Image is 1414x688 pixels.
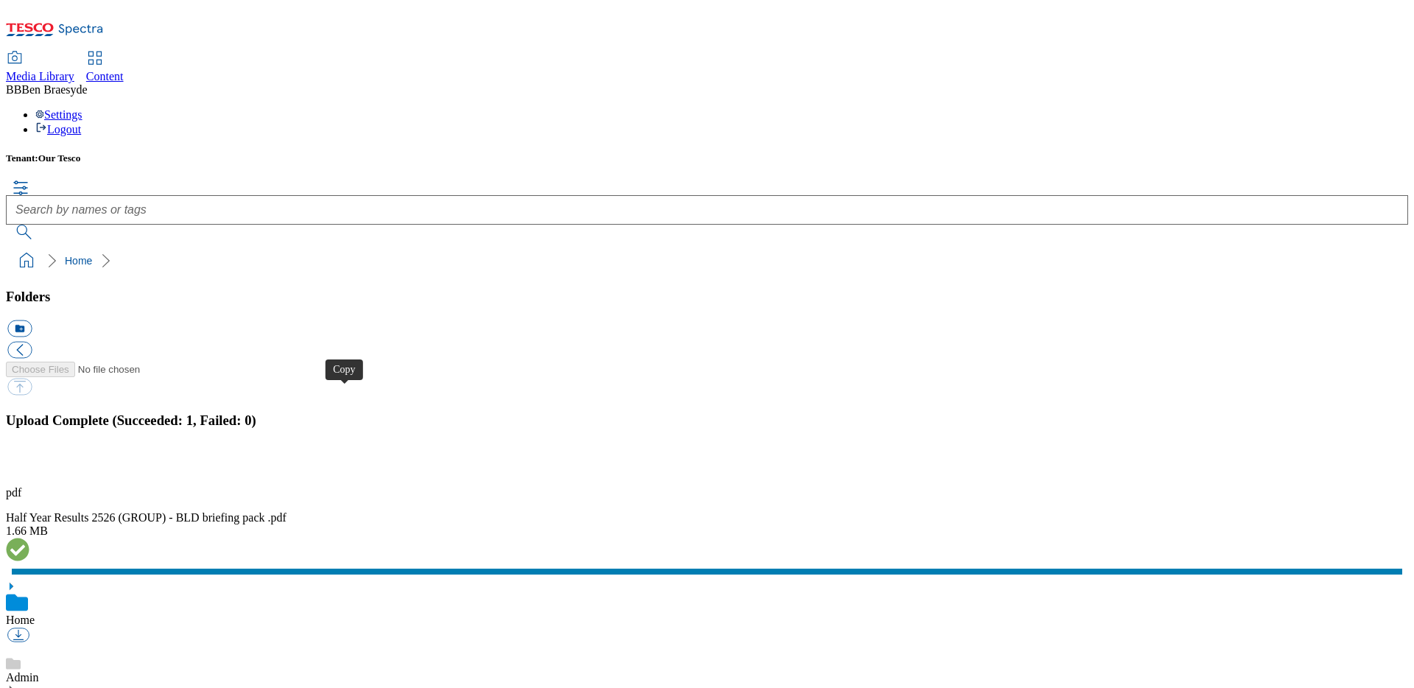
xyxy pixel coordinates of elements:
span: Media Library [6,70,74,83]
span: Our Tesco [38,152,81,164]
a: Logout [35,123,81,136]
a: Home [65,255,92,267]
h5: Tenant: [6,152,1408,164]
span: Content [86,70,124,83]
h3: Folders [6,289,1408,305]
a: Settings [35,108,82,121]
div: Half Year Results 2526 (GROUP) - BLD briefing pack .pdf [6,511,1408,524]
input: Search by names or tags [6,195,1408,225]
a: Admin [6,671,38,684]
a: Media Library [6,52,74,83]
a: Home [6,614,35,626]
p: pdf [6,486,1408,499]
div: 1.66 MB [6,524,1408,538]
span: BB [6,83,21,96]
a: Content [86,52,124,83]
nav: breadcrumb [6,247,1408,275]
span: Ben Braesyde [21,83,87,96]
a: home [15,249,38,273]
h3: Upload Complete (Succeeded: 1, Failed: 0) [6,413,1408,429]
